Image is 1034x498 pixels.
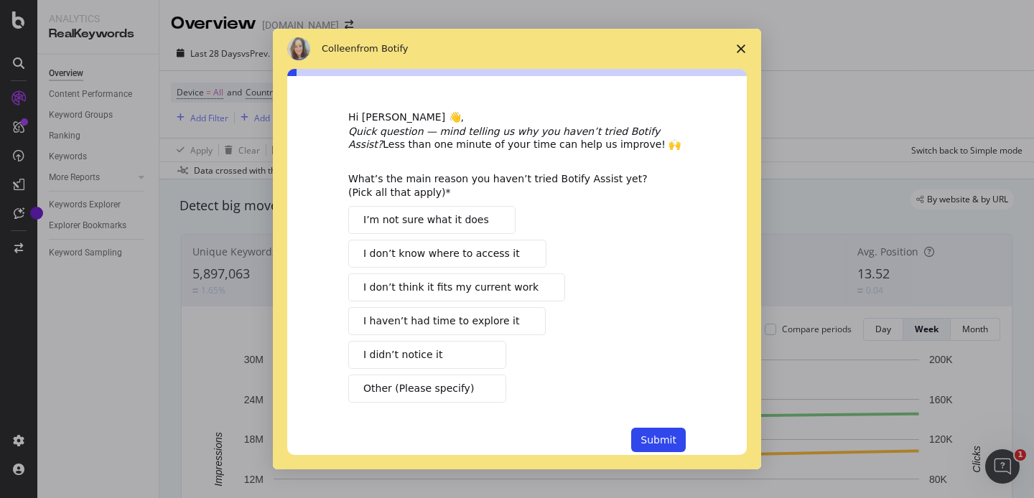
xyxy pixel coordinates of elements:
[348,375,506,403] button: Other (Please specify)
[363,246,520,261] span: I don’t know where to access it
[363,314,519,329] span: I haven’t had time to explore it
[348,126,660,150] i: Quick question — mind telling us why you haven’t tried Botify Assist?
[348,125,686,151] div: Less than one minute of your time can help us improve! 🙌
[363,381,474,396] span: Other (Please specify)
[348,341,506,369] button: I didn’t notice it
[348,240,546,268] button: I don’t know where to access it
[348,111,686,125] div: Hi [PERSON_NAME] 👋,
[631,428,686,452] button: Submit
[348,172,664,198] div: What’s the main reason you haven’t tried Botify Assist yet? (Pick all that apply)
[322,43,357,54] span: Colleen
[363,212,489,227] span: I’m not sure what it does
[363,347,442,362] span: I didn’t notice it
[363,280,539,295] span: I don’t think it fits my current work
[287,37,310,60] img: Profile image for Colleen
[357,43,409,54] span: from Botify
[721,29,761,69] span: Close survey
[348,206,516,234] button: I’m not sure what it does
[348,273,565,301] button: I don’t think it fits my current work
[348,307,546,335] button: I haven’t had time to explore it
